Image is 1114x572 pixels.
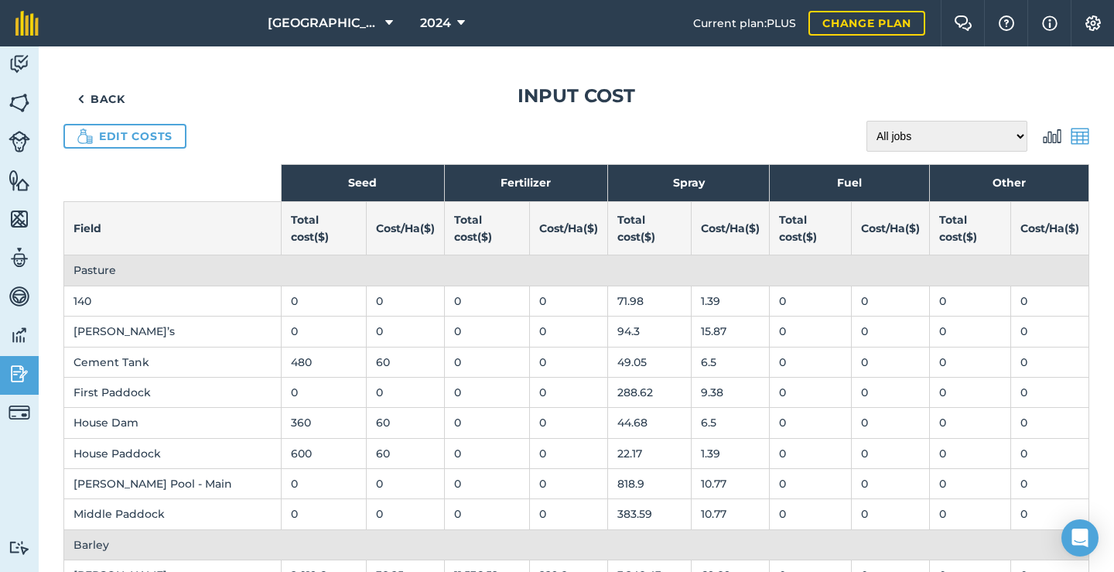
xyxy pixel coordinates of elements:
[808,11,925,36] a: Change plan
[281,438,366,468] td: 600
[281,469,366,499] td: 0
[529,286,607,316] td: 0
[366,408,444,438] td: 60
[607,408,691,438] td: 44.68
[444,286,529,316] td: 0
[692,317,770,347] td: 15.87
[444,499,529,529] td: 0
[366,286,444,316] td: 0
[607,286,691,316] td: 71.98
[851,317,929,347] td: 0
[9,207,30,231] img: svg+xml;base64,PHN2ZyB4bWxucz0iaHR0cDovL3d3dy53My5vcmcvMjAwMC9zdmciIHdpZHRoPSI1NiIgaGVpZ2h0PSI2MC...
[444,438,529,468] td: 0
[444,408,529,438] td: 0
[607,469,691,499] td: 818.9
[444,201,529,255] th: Total cost ( $ )
[268,14,379,33] span: [GEOGRAPHIC_DATA]
[366,347,444,377] td: 60
[770,469,851,499] td: 0
[64,347,282,377] td: Cement Tank
[851,469,929,499] td: 0
[929,165,1088,201] th: Other
[9,362,30,385] img: svg+xml;base64,PD94bWwgdmVyc2lvbj0iMS4wIiBlbmNvZGluZz0idXRmLTgiPz4KPCEtLSBHZW5lcmF0b3I6IEFkb2JlIE...
[281,377,366,407] td: 0
[770,286,851,316] td: 0
[1042,14,1058,33] img: svg+xml;base64,PHN2ZyB4bWxucz0iaHR0cDovL3d3dy53My5vcmcvMjAwMC9zdmciIHdpZHRoPSIxNyIgaGVpZ2h0PSIxNy...
[770,201,851,255] th: Total cost ( $ )
[607,347,691,377] td: 49.05
[281,286,366,316] td: 0
[770,317,851,347] td: 0
[1010,317,1088,347] td: 0
[9,169,30,192] img: svg+xml;base64,PHN2ZyB4bWxucz0iaHR0cDovL3d3dy53My5vcmcvMjAwMC9zdmciIHdpZHRoPSI1NiIgaGVpZ2h0PSI2MC...
[77,128,93,144] img: Icon showing a money bag
[64,438,282,468] td: House Paddock
[607,438,691,468] td: 22.17
[851,408,929,438] td: 0
[851,377,929,407] td: 0
[770,347,851,377] td: 0
[444,469,529,499] td: 0
[929,499,1010,529] td: 0
[607,201,691,255] th: Total cost ( $ )
[9,402,30,423] img: svg+xml;base64,PD94bWwgdmVyc2lvbj0iMS4wIiBlbmNvZGluZz0idXRmLTgiPz4KPCEtLSBHZW5lcmF0b3I6IEFkb2JlIE...
[1010,286,1088,316] td: 0
[607,499,691,529] td: 383.59
[366,317,444,347] td: 0
[64,499,282,529] td: Middle Paddock
[281,165,444,201] th: Seed
[420,14,451,33] span: 2024
[607,317,691,347] td: 94.3
[1010,201,1088,255] th: Cost / Ha ( $ )
[1010,469,1088,499] td: 0
[1010,377,1088,407] td: 0
[770,499,851,529] td: 0
[63,124,186,149] a: Edit costs
[9,540,30,555] img: svg+xml;base64,PD94bWwgdmVyc2lvbj0iMS4wIiBlbmNvZGluZz0idXRmLTgiPz4KPCEtLSBHZW5lcmF0b3I6IEFkb2JlIE...
[692,408,770,438] td: 6.5
[9,285,30,308] img: svg+xml;base64,PD94bWwgdmVyc2lvbj0iMS4wIiBlbmNvZGluZz0idXRmLTgiPz4KPCEtLSBHZW5lcmF0b3I6IEFkb2JlIE...
[770,377,851,407] td: 0
[281,347,366,377] td: 480
[607,165,769,201] th: Spray
[9,246,30,269] img: svg+xml;base64,PD94bWwgdmVyc2lvbj0iMS4wIiBlbmNvZGluZz0idXRmLTgiPz4KPCEtLSBHZW5lcmF0b3I6IEFkb2JlIE...
[444,377,529,407] td: 0
[366,499,444,529] td: 0
[1043,127,1061,146] img: svg+xml;base64,PD94bWwgdmVyc2lvbj0iMS4wIiBlbmNvZGluZz0idXRmLTgiPz4KPCEtLSBHZW5lcmF0b3I6IEFkb2JlIE...
[954,15,972,31] img: Two speech bubbles overlapping with the left bubble in the forefront
[1084,15,1102,31] img: A cog icon
[529,201,607,255] th: Cost / Ha ( $ )
[1010,499,1088,529] td: 0
[63,84,1089,108] h1: Input cost
[366,438,444,468] td: 60
[929,408,1010,438] td: 0
[851,499,929,529] td: 0
[692,201,770,255] th: Cost / Ha ( $ )
[692,469,770,499] td: 10.77
[997,15,1016,31] img: A question mark icon
[851,347,929,377] td: 0
[1010,438,1088,468] td: 0
[64,317,282,347] td: [PERSON_NAME]’s
[770,408,851,438] td: 0
[692,377,770,407] td: 9.38
[529,438,607,468] td: 0
[64,469,282,499] td: [PERSON_NAME] Pool - Main
[281,499,366,529] td: 0
[929,317,1010,347] td: 0
[77,90,84,108] img: svg+xml;base64,PHN2ZyB4bWxucz0iaHR0cDovL3d3dy53My5vcmcvMjAwMC9zdmciIHdpZHRoPSI5IiBoZWlnaHQ9IjI0Ii...
[15,11,39,36] img: fieldmargin Logo
[281,408,366,438] td: 360
[444,317,529,347] td: 0
[1061,519,1099,557] div: Open Intercom Messenger
[1071,127,1089,146] img: svg+xml;base64,PD94bWwgdmVyc2lvbj0iMS4wIiBlbmNvZGluZz0idXRmLTgiPz4KPCEtLSBHZW5lcmF0b3I6IEFkb2JlIE...
[929,347,1010,377] td: 0
[692,286,770,316] td: 1.39
[929,469,1010,499] td: 0
[1010,408,1088,438] td: 0
[63,84,139,115] a: Back
[607,377,691,407] td: 288.62
[9,324,30,347] img: svg+xml;base64,PD94bWwgdmVyc2lvbj0iMS4wIiBlbmNvZGluZz0idXRmLTgiPz4KPCEtLSBHZW5lcmF0b3I6IEFkb2JlIE...
[9,53,30,76] img: svg+xml;base64,PD94bWwgdmVyc2lvbj0iMS4wIiBlbmNvZGluZz0idXRmLTgiPz4KPCEtLSBHZW5lcmF0b3I6IEFkb2JlIE...
[851,201,929,255] th: Cost / Ha ( $ )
